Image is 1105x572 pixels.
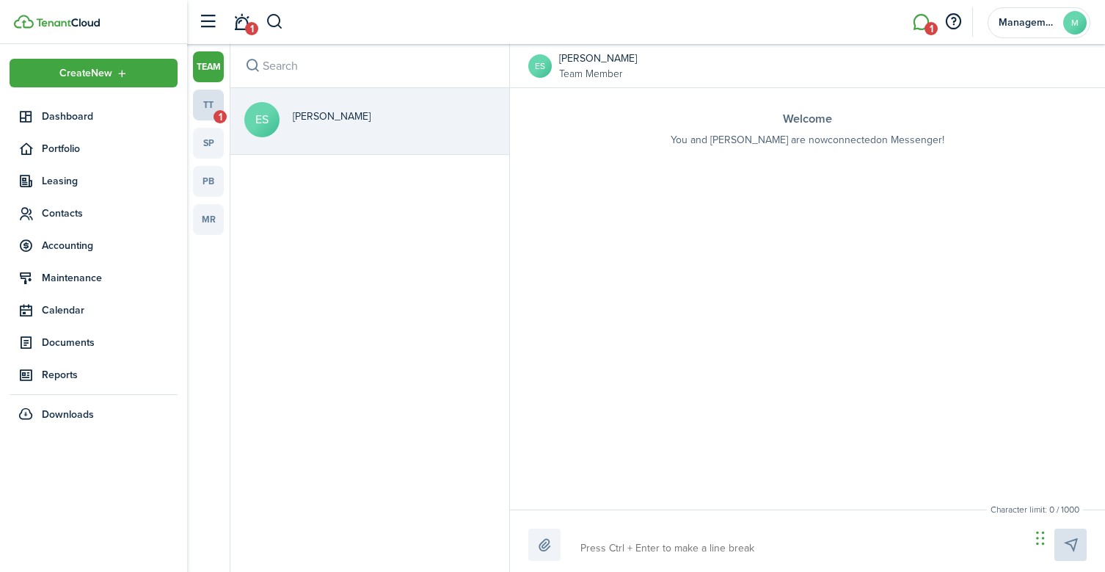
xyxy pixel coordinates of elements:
[59,68,112,79] span: Create New
[1063,11,1087,35] avatar-text: M
[214,110,227,123] span: 1
[539,110,1076,128] h3: Welcome
[227,4,255,41] a: Notifications
[987,503,1083,516] small: Character limit: 0 / 1000
[42,141,178,156] span: Portfolio
[193,204,224,235] a: mr
[1032,502,1105,572] iframe: Chat Widget
[193,166,224,197] a: pb
[539,132,1076,148] p: You and [PERSON_NAME] are now connected on Messenger!
[266,10,284,35] button: Search
[293,109,497,124] span: Efim Shukalovich
[10,59,178,87] button: Open menu
[528,54,552,78] avatar-text: ES
[42,335,178,350] span: Documents
[42,173,178,189] span: Leasing
[1036,516,1045,560] div: Drag
[10,102,178,131] a: Dashboard
[230,44,509,87] input: search
[36,18,100,27] img: TenantCloud
[42,367,178,383] span: Reports
[42,303,178,318] span: Calendar
[42,109,178,124] span: Dashboard
[14,15,34,29] img: TenantCloud
[42,206,178,221] span: Contacts
[244,102,280,137] avatar-text: ES
[999,18,1057,28] span: Management
[559,66,637,82] small: Team Member
[193,128,224,159] a: sp
[42,407,94,422] span: Downloads
[193,90,224,120] a: tt
[245,22,258,35] span: 1
[194,8,222,36] button: Open sidebar
[10,361,178,389] a: Reports
[559,51,637,66] span: Efim Shukalovich
[42,270,178,286] span: Maintenance
[941,10,966,35] button: Open resource center
[242,56,263,76] button: Search
[42,238,178,253] span: Accounting
[193,51,224,82] a: team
